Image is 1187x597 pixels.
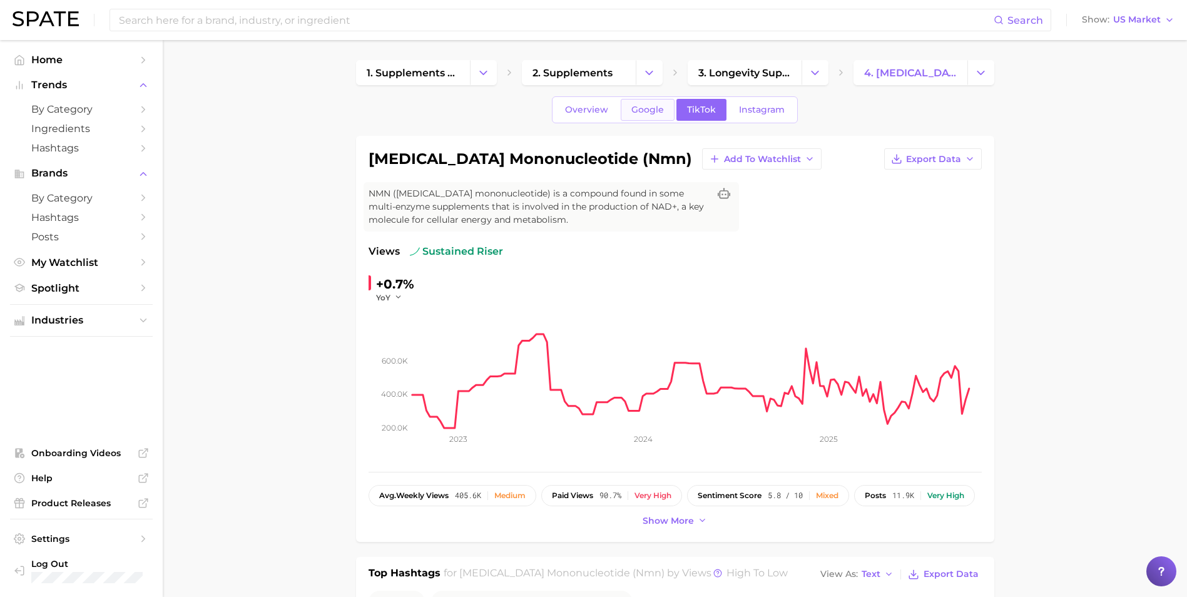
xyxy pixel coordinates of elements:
[820,434,838,444] tspan: 2025
[494,491,526,500] div: Medium
[376,274,414,294] div: +0.7%
[726,567,788,579] span: high to low
[884,148,982,170] button: Export Data
[31,142,131,154] span: Hashtags
[10,529,153,548] a: Settings
[10,99,153,119] a: by Category
[768,491,803,500] span: 5.8 / 10
[31,168,131,179] span: Brands
[532,67,613,79] span: 2. supplements
[381,389,408,399] tspan: 400.0k
[369,566,441,583] h1: Top Hashtags
[1079,12,1178,28] button: ShowUS Market
[817,566,897,583] button: View AsText
[470,60,497,85] button: Change Category
[31,103,131,115] span: by Category
[702,148,822,170] button: Add to Watchlist
[820,571,858,578] span: View As
[10,311,153,330] button: Industries
[10,208,153,227] a: Hashtags
[687,485,849,506] button: sentiment score5.8 / 10Mixed
[118,9,994,31] input: Search here for a brand, industry, or ingredient
[10,119,153,138] a: Ingredients
[449,434,467,444] tspan: 2023
[10,444,153,462] a: Onboarding Videos
[379,491,396,500] abbr: average
[382,422,408,432] tspan: 200.0k
[802,60,828,85] button: Change Category
[10,278,153,298] a: Spotlight
[10,188,153,208] a: by Category
[31,447,131,459] span: Onboarding Videos
[369,187,709,227] span: NMN ([MEDICAL_DATA] mononucleotide) is a compound found in some multi-enzyme supplements that is ...
[410,247,420,257] img: sustained riser
[522,60,636,85] a: 2. supplements
[688,60,802,85] a: 3. longevity supplements
[927,491,964,500] div: Very high
[541,485,682,506] button: paid views90.7%Very high
[31,558,150,569] span: Log Out
[552,491,593,500] span: paid views
[455,491,481,500] span: 405.6k
[631,105,664,115] span: Google
[31,231,131,243] span: Posts
[634,434,653,444] tspan: 2024
[687,105,716,115] span: TikTok
[369,151,692,166] h1: [MEDICAL_DATA] mononucleotide (nmn)
[379,491,449,500] span: weekly views
[739,105,785,115] span: Instagram
[31,497,131,509] span: Product Releases
[728,99,795,121] a: Instagram
[853,60,967,85] a: 4. [MEDICAL_DATA] mononucleotide (nmn)
[13,11,79,26] img: SPATE
[639,513,711,529] button: Show more
[1113,16,1161,23] span: US Market
[1007,14,1043,26] span: Search
[698,67,791,79] span: 3. longevity supplements
[565,105,608,115] span: Overview
[376,292,403,303] button: YoY
[10,138,153,158] a: Hashtags
[31,212,131,223] span: Hashtags
[31,192,131,204] span: by Category
[864,67,957,79] span: 4. [MEDICAL_DATA] mononucleotide (nmn)
[10,227,153,247] a: Posts
[10,76,153,94] button: Trends
[676,99,726,121] a: TikTok
[10,494,153,513] a: Product Releases
[10,554,153,587] a: Log out. Currently logged in with e-mail alyons@naturalfactors.com.
[865,491,886,500] span: posts
[554,99,619,121] a: Overview
[862,571,880,578] span: Text
[724,154,801,165] span: Add to Watchlist
[369,485,536,506] button: avg.weekly views405.6kMedium
[31,54,131,66] span: Home
[376,292,390,303] span: YoY
[1082,16,1109,23] span: Show
[31,533,131,544] span: Settings
[906,154,961,165] span: Export Data
[967,60,994,85] button: Change Category
[636,60,663,85] button: Change Category
[892,491,914,500] span: 11.9k
[356,60,470,85] a: 1. supplements & ingestibles
[31,257,131,268] span: My Watchlist
[854,485,975,506] button: posts11.9kVery high
[369,244,400,259] span: Views
[10,253,153,272] a: My Watchlist
[816,491,838,500] div: Mixed
[10,164,153,183] button: Brands
[924,569,979,579] span: Export Data
[31,282,131,294] span: Spotlight
[31,123,131,135] span: Ingredients
[10,50,153,69] a: Home
[444,566,788,583] h2: for by Views
[698,491,762,500] span: sentiment score
[410,244,503,259] span: sustained riser
[31,79,131,91] span: Trends
[382,355,408,365] tspan: 600.0k
[459,567,665,579] span: [MEDICAL_DATA] mononucleotide (nmn)
[10,469,153,487] a: Help
[31,472,131,484] span: Help
[643,516,694,526] span: Show more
